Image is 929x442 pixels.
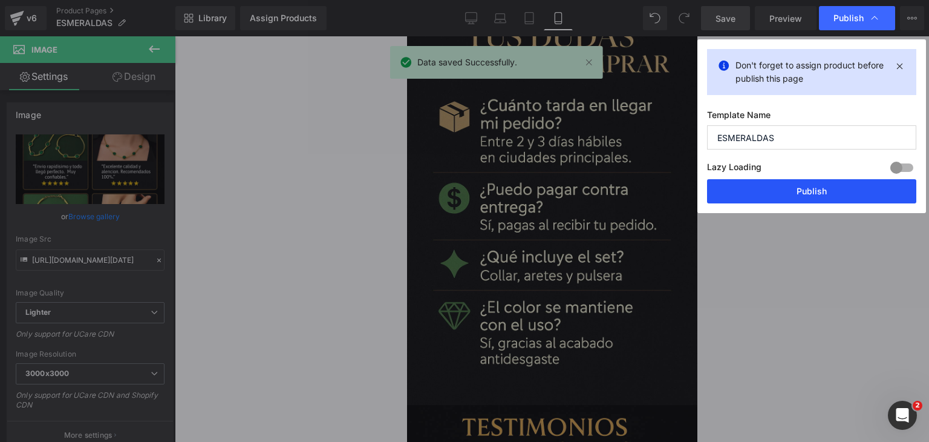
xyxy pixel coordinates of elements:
span: Publish [833,13,864,24]
span: 2 [913,401,922,411]
label: Template Name [707,110,916,125]
button: Publish [707,179,916,203]
p: Don't forget to assign product before publish this page [735,59,888,85]
label: Lazy Loading [707,159,761,179]
iframe: Intercom live chat [888,401,917,430]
